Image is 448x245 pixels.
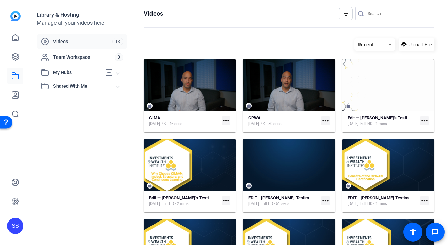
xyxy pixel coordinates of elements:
[248,201,259,207] span: [DATE]
[399,38,434,51] button: Upload File
[261,121,282,127] span: 4K - 50 secs
[10,11,21,21] img: blue-gradient.svg
[360,121,387,127] span: Full HD - 1 mins
[37,79,127,93] mat-expansion-panel-header: Shared With Me
[53,69,101,76] span: My Hubs
[248,115,261,120] strong: CPWA
[37,11,127,19] div: Library & Hosting
[420,116,429,125] mat-icon: more_horiz
[358,42,374,47] span: Recent
[112,38,123,45] span: 13
[342,10,350,18] mat-icon: filter_list
[348,195,418,200] strong: EDIT - [PERSON_NAME] Testimonial
[37,66,127,79] mat-expansion-panel-header: My Hubs
[149,195,233,200] strong: Edit — [PERSON_NAME]'s Testimonial (Full)
[222,196,230,205] mat-icon: more_horiz
[248,195,324,200] strong: EDIT - [PERSON_NAME] Testimonial #2
[261,201,289,207] span: Full HD - 51 secs
[149,201,160,207] span: [DATE]
[348,115,431,120] strong: Edit — [PERSON_NAME]'s Testimonial (Cut)
[348,115,417,127] a: Edit — [PERSON_NAME]'s Testimonial (Cut)[DATE]Full HD - 1 mins
[37,19,127,27] div: Manage all your videos here
[431,228,439,236] mat-icon: message
[149,115,160,120] strong: CIMA
[348,201,358,207] span: [DATE]
[149,115,219,127] a: CIMA[DATE]4K - 46 secs
[162,201,189,207] span: Full HD - 2 mins
[53,38,112,45] span: Videos
[348,121,358,127] span: [DATE]
[348,195,417,207] a: EDIT - [PERSON_NAME] Testimonial[DATE]Full HD - 1 mins
[248,115,318,127] a: CPWA[DATE]4K - 50 secs
[321,116,330,125] mat-icon: more_horiz
[420,196,429,205] mat-icon: more_horiz
[53,83,116,90] span: Shared With Me
[368,10,429,18] input: Search
[162,121,182,127] span: 4K - 46 secs
[149,121,160,127] span: [DATE]
[53,54,115,61] span: Team Workspace
[360,201,387,207] span: Full HD - 1 mins
[144,10,163,18] h1: Videos
[115,53,123,61] span: 0
[409,228,417,236] mat-icon: accessibility
[222,116,230,125] mat-icon: more_horiz
[321,196,330,205] mat-icon: more_horiz
[7,218,23,234] div: SS
[149,195,219,207] a: Edit — [PERSON_NAME]'s Testimonial (Full)[DATE]Full HD - 2 mins
[248,195,318,207] a: EDIT - [PERSON_NAME] Testimonial #2[DATE]Full HD - 51 secs
[248,121,259,127] span: [DATE]
[409,41,432,48] span: Upload File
